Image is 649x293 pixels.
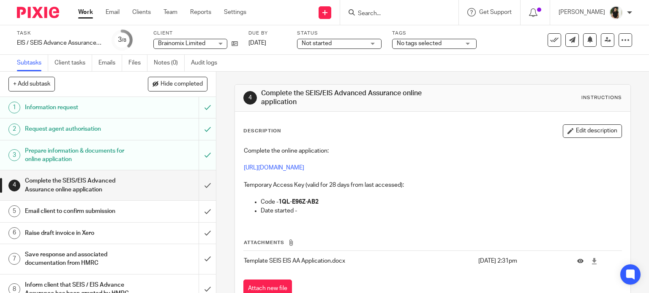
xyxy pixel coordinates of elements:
[17,39,101,47] div: EIS / SEIS Advance Assurance Application
[25,227,135,239] h1: Raise draft invoice in Xero
[148,77,207,91] button: Hide completed
[25,175,135,196] h1: Complete the SEIS/EIS Advanced Assurance online application
[25,145,135,166] h1: Prepare information & documents for online application
[244,147,622,155] p: Complete the online application:
[8,227,20,239] div: 6
[581,94,622,101] div: Instructions
[248,40,266,46] span: [DATE]
[591,257,597,265] a: Download
[154,55,185,71] a: Notes (0)
[78,8,93,16] a: Work
[244,240,284,245] span: Attachments
[244,257,474,265] p: Template SEIS EIS AA Application.docx
[609,6,623,19] img: Janice%20Tang.jpeg
[297,30,382,37] label: Status
[261,198,622,206] p: Code -
[243,128,281,134] p: Description
[261,89,450,107] h1: Complete the SEIS/EIS Advanced Assurance online application
[8,149,20,161] div: 3
[302,40,332,46] span: Not started
[224,8,246,16] a: Settings
[244,165,304,171] a: [URL][DOMAIN_NAME]
[17,55,48,71] a: Subtasks
[248,30,286,37] label: Due by
[25,101,135,114] h1: Information request
[158,40,205,46] span: Brainomix Limited
[479,9,512,15] span: Get Support
[161,81,203,88] span: Hide completed
[8,205,20,217] div: 5
[8,102,20,113] div: 1
[397,40,442,46] span: No tags selected
[563,124,622,138] button: Edit description
[357,10,433,18] input: Search
[25,205,135,218] h1: Email client to confirm submission
[243,91,257,105] div: 4
[261,207,622,215] p: Date started -
[25,248,135,270] h1: Save response and associated documentation from HMRC
[55,55,92,71] a: Client tasks
[8,77,55,91] button: + Add subtask
[8,124,20,135] div: 2
[25,123,135,135] h1: Request agent authorisation
[17,30,101,37] label: Task
[191,55,224,71] a: Audit logs
[190,8,211,16] a: Reports
[164,8,177,16] a: Team
[17,7,59,18] img: Pixie
[132,8,151,16] a: Clients
[153,30,238,37] label: Client
[392,30,477,37] label: Tags
[278,199,319,205] strong: 1QL-E96Z-AB2
[128,55,147,71] a: Files
[244,181,622,189] p: Temporary Access Key (valid for 28 days from last accessed):
[98,55,122,71] a: Emails
[478,257,564,265] p: [DATE] 2:31pm
[8,253,20,265] div: 7
[559,8,605,16] p: [PERSON_NAME]
[118,35,126,45] div: 3
[106,8,120,16] a: Email
[8,180,20,191] div: 4
[122,38,126,43] small: /8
